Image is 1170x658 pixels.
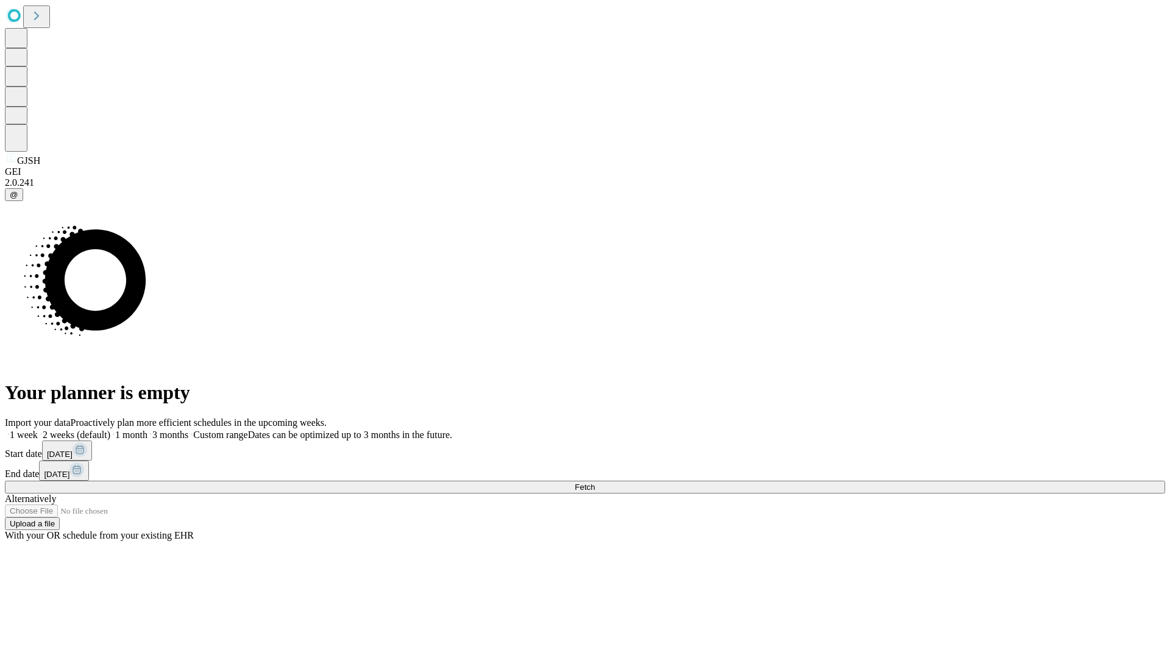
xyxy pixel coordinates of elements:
span: With your OR schedule from your existing EHR [5,530,194,540]
button: Fetch [5,481,1165,493]
span: Alternatively [5,493,56,504]
span: [DATE] [47,450,73,459]
span: Import your data [5,417,71,428]
span: @ [10,190,18,199]
span: Fetch [575,483,595,492]
span: GJSH [17,155,40,166]
button: Upload a file [5,517,60,530]
span: 1 month [115,430,147,440]
button: [DATE] [39,461,89,481]
div: Start date [5,440,1165,461]
div: End date [5,461,1165,481]
button: [DATE] [42,440,92,461]
span: 2 weeks (default) [43,430,110,440]
span: Custom range [193,430,247,440]
div: 2.0.241 [5,177,1165,188]
span: 3 months [152,430,188,440]
span: Dates can be optimized up to 3 months in the future. [248,430,452,440]
button: @ [5,188,23,201]
span: [DATE] [44,470,69,479]
span: Proactively plan more efficient schedules in the upcoming weeks. [71,417,327,428]
span: 1 week [10,430,38,440]
div: GEI [5,166,1165,177]
h1: Your planner is empty [5,381,1165,404]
